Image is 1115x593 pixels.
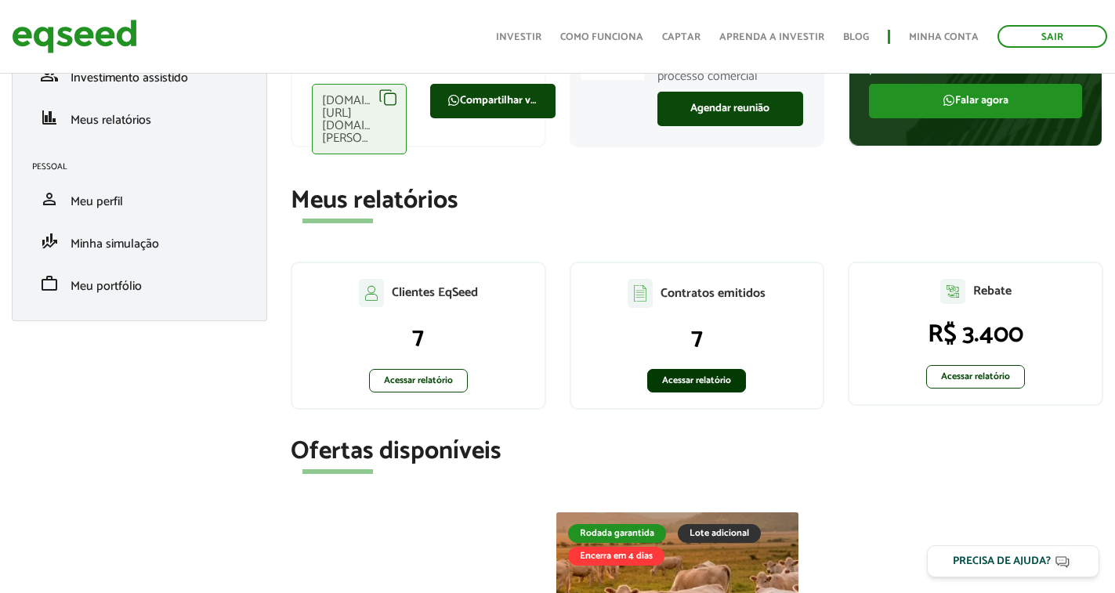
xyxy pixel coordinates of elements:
[662,32,700,42] a: Captar
[940,279,965,304] img: agent-relatorio.svg
[869,45,1082,75] p: Tire todas as suas dúvidas sobre o processo de investimento
[291,438,1103,465] h2: Ofertas disponíveis
[568,547,664,566] div: Encerra em 4 dias
[628,279,653,308] img: agent-contratos.svg
[312,84,407,154] div: [DOMAIN_NAME][URL][DOMAIN_NAME][PERSON_NAME]
[312,45,525,75] p: Compartilhe com seus clientes e receba sua comissão corretamente
[32,274,247,293] a: workMeu portfólio
[71,233,159,255] span: Minha simulação
[12,16,137,57] img: EqSeed
[869,84,1082,118] a: Falar agora
[943,94,955,107] img: FaWhatsapp.svg
[40,190,59,208] span: person
[40,232,59,251] span: finance_mode
[291,187,1103,215] h2: Meus relatórios
[40,274,59,293] span: work
[32,232,247,251] a: finance_modeMinha simulação
[40,66,59,85] span: group
[20,96,259,139] li: Meus relatórios
[560,32,643,42] a: Como funciona
[71,276,142,297] span: Meu portfólio
[678,524,761,543] div: Lote adicional
[32,162,259,172] h2: Pessoal
[359,279,384,307] img: agent-clientes.svg
[32,190,247,208] a: personMeu perfil
[661,286,766,301] p: Contratos emitidos
[20,178,259,220] li: Meu perfil
[657,38,804,84] p: Especialistas prontos para apoiar você no seu processo comercial
[71,110,151,131] span: Meus relatórios
[20,220,259,262] li: Minha simulação
[973,284,1012,298] p: Rebate
[71,191,123,212] span: Meu perfil
[865,320,1086,349] p: R$ 3.400
[369,369,468,392] a: Acessar relatório
[20,54,259,96] li: Investimento assistido
[308,323,529,353] p: 7
[20,262,259,305] li: Meu portfólio
[926,365,1025,389] a: Acessar relatório
[447,94,460,107] img: FaWhatsapp.svg
[568,524,666,543] div: Rodada garantida
[32,108,247,127] a: financeMeus relatórios
[719,32,824,42] a: Aprenda a investir
[496,32,541,42] a: Investir
[430,84,556,118] a: Compartilhar via WhatsApp
[657,92,804,126] a: Agendar reunião
[32,66,247,85] a: groupInvestimento assistido
[843,32,869,42] a: Blog
[40,108,59,127] span: finance
[392,285,478,300] p: Clientes EqSeed
[647,369,746,392] a: Acessar relatório
[587,324,808,353] p: 7
[997,25,1107,48] a: Sair
[909,32,979,42] a: Minha conta
[71,67,188,89] span: Investimento assistido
